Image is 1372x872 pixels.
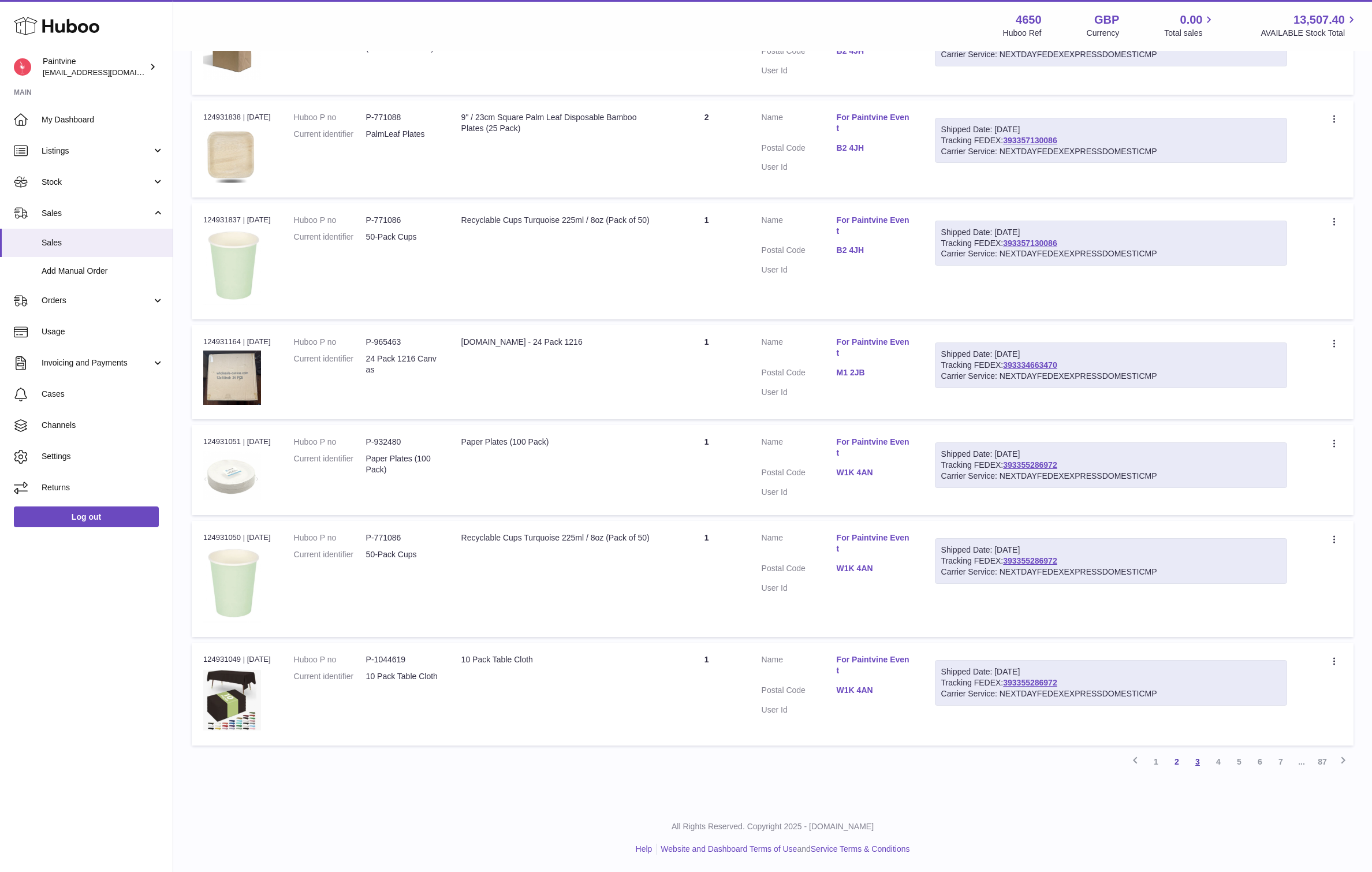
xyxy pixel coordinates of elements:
[941,49,1281,60] div: Carrier Service: NEXTDAYFEDEXEXPRESSDOMESTICMP
[366,353,438,375] dd: 24 Pack 1216 Canvas
[837,215,912,237] a: For Paintvine Event
[14,58,31,76] img: euan@paintvine.co.uk
[811,844,910,854] a: Service Terms & Conditions
[1003,556,1057,565] a: 393355286972
[1164,12,1216,39] a: 0.00 Total sales
[941,567,1281,577] div: Carrier Service: NEXTDAYFEDEXEXPRESSDOMESTICMP
[42,146,152,156] span: Listings
[762,532,837,557] dt: Name
[1003,460,1057,469] a: 393355286972
[935,221,1287,266] div: Tracking FEDEX:
[203,29,261,80] img: 1693934207.png
[42,266,164,277] span: Add Manual Order
[762,215,837,240] dt: Name
[1166,751,1187,772] a: 2
[294,232,366,243] dt: Current identifier
[1180,12,1203,28] span: 0.00
[1146,751,1166,772] a: 1
[366,671,438,682] dd: 10 Pack Table Cloth
[461,337,652,348] div: [DOMAIN_NAME] - 24 Pack 1216
[837,654,912,676] a: For Paintvine Event
[294,453,366,475] dt: Current identifier
[663,203,750,319] td: 1
[203,126,261,183] img: 1683654719.png
[1087,28,1120,39] div: Currency
[941,248,1281,259] div: Carrier Service: NEXTDAYFEDEXEXPRESSDOMESTICMP
[941,545,1281,556] div: Shipped Date: [DATE]
[366,337,438,348] dd: P-965463
[42,208,152,219] span: Sales
[762,467,837,481] dt: Postal Code
[935,342,1287,388] div: Tracking FEDEX:
[837,563,912,574] a: W1K 4AN
[1229,751,1250,772] a: 5
[1003,239,1057,248] a: 393357130086
[935,538,1287,584] div: Tracking FEDEX:
[762,563,837,577] dt: Postal Code
[1003,136,1057,145] a: 393357130086
[941,666,1281,677] div: Shipped Date: [DATE]
[366,129,438,140] dd: PalmLeaf Plates
[837,437,912,459] a: For Paintvine Event
[1003,678,1057,687] a: 393355286972
[1094,12,1119,28] strong: GBP
[203,229,261,305] img: 1683653173.png
[366,437,438,448] dd: P-932480
[762,162,837,173] dt: User Id
[837,143,912,154] a: B2 4JH
[461,437,652,448] div: Paper Plates (100 Pack)
[294,654,366,665] dt: Huboo P no
[1293,12,1345,28] span: 13,507.40
[941,349,1281,360] div: Shipped Date: [DATE]
[294,337,366,348] dt: Huboo P no
[461,215,652,226] div: Recyclable Cups Turquoise 225ml / 8oz (Pack of 50)
[294,129,366,140] dt: Current identifier
[762,143,837,156] dt: Postal Code
[42,482,164,493] span: Returns
[661,844,797,854] a: Website and Dashboard Terms of Use
[935,660,1287,706] div: Tracking FEDEX:
[42,389,164,400] span: Cases
[762,65,837,76] dt: User Id
[203,351,261,405] img: 46501747297401.png
[203,669,261,731] img: 1747297223.png
[762,437,837,461] dt: Name
[294,437,366,448] dt: Huboo P no
[636,844,653,854] a: Help
[42,326,164,337] span: Usage
[941,449,1281,460] div: Shipped Date: [DATE]
[762,705,837,716] dt: User Id
[294,353,366,375] dt: Current identifier
[663,325,750,419] td: 1
[203,546,261,623] img: 1683653173.png
[762,387,837,398] dt: User Id
[657,844,909,855] li: and
[366,549,438,560] dd: 50-Pack Cups
[837,367,912,378] a: M1 2JB
[294,215,366,226] dt: Huboo P no
[203,215,271,225] div: 124931837 | [DATE]
[1261,28,1358,39] span: AVAILABLE Stock Total
[1187,751,1208,772] a: 3
[1312,751,1333,772] a: 87
[366,112,438,123] dd: P-771088
[182,821,1363,832] p: All Rights Reserved. Copyright 2025 - [DOMAIN_NAME]
[42,295,152,306] span: Orders
[203,654,271,665] div: 124931049 | [DATE]
[762,654,837,679] dt: Name
[837,112,912,134] a: For Paintvine Event
[762,367,837,381] dt: Postal Code
[42,114,164,125] span: My Dashboard
[1250,751,1270,772] a: 6
[1003,28,1042,39] div: Huboo Ref
[1003,360,1057,370] a: 393334663470
[203,532,271,543] div: 124931050 | [DATE]
[1291,751,1312,772] span: ...
[43,56,147,78] div: Paintvine
[935,118,1287,163] div: Tracking FEDEX:
[762,245,837,259] dt: Postal Code
[366,532,438,543] dd: P-771086
[294,532,366,543] dt: Huboo P no
[663,425,750,515] td: 1
[762,46,837,59] dt: Postal Code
